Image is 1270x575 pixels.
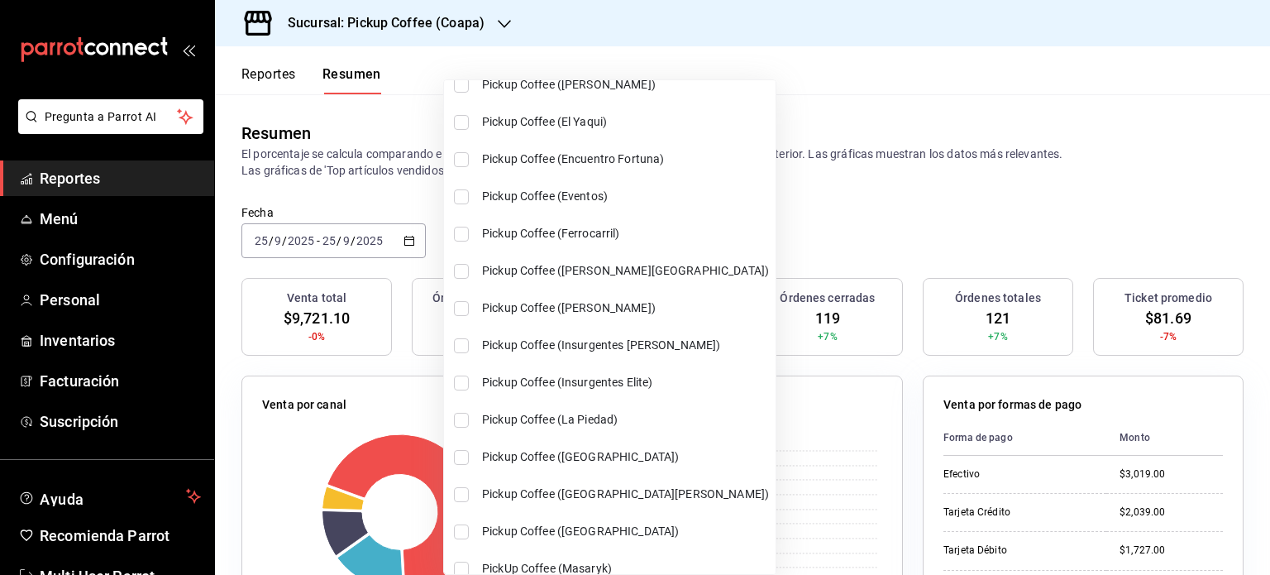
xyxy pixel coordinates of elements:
[482,448,769,466] span: Pickup Coffee ([GEOGRAPHIC_DATA])
[482,486,769,503] span: Pickup Coffee ([GEOGRAPHIC_DATA][PERSON_NAME])
[482,411,769,429] span: Pickup Coffee (La Piedad)
[482,113,769,131] span: Pickup Coffee (El Yaqui)
[482,374,769,391] span: Pickup Coffee (Insurgentes Elite)
[482,225,769,242] span: Pickup Coffee (Ferrocarril)
[482,76,769,93] span: Pickup Coffee ([PERSON_NAME])
[482,151,769,168] span: Pickup Coffee (Encuentro Fortuna)
[482,523,769,540] span: Pickup Coffee ([GEOGRAPHIC_DATA])
[482,188,769,205] span: Pickup Coffee (Eventos)
[482,337,769,354] span: Pickup Coffee (Insurgentes [PERSON_NAME])
[482,299,769,317] span: Pickup Coffee ([PERSON_NAME])
[482,262,769,280] span: Pickup Coffee ([PERSON_NAME][GEOGRAPHIC_DATA])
